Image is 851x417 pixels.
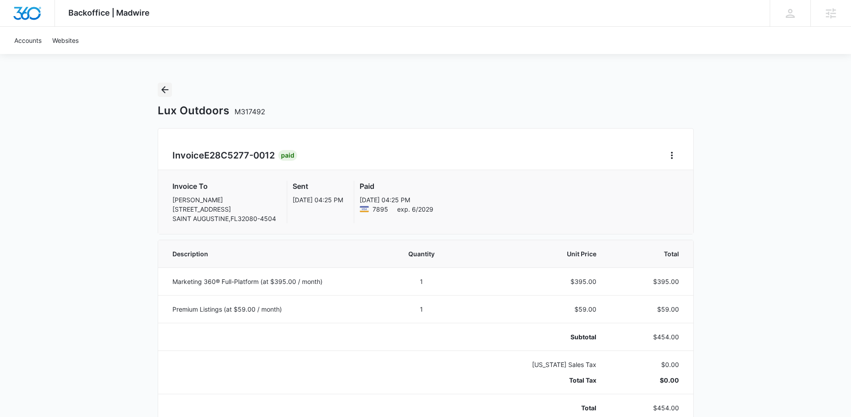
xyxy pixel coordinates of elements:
[172,149,278,162] h2: Invoice
[665,148,679,163] button: Home
[172,277,371,286] p: Marketing 360® Full-Platform (at $395.00 / month)
[618,375,679,385] p: $0.00
[381,295,462,323] td: 1
[618,360,679,369] p: $0.00
[618,277,679,286] p: $395.00
[473,332,596,342] p: Subtotal
[158,104,265,117] h1: Lux Outdoors
[618,403,679,413] p: $454.00
[618,332,679,342] p: $454.00
[172,195,276,223] p: [PERSON_NAME] [STREET_ADDRESS] SAINT AUGUSTINE , FL 32080-4504
[278,150,297,161] div: Paid
[47,27,84,54] a: Websites
[235,107,265,116] span: M317492
[293,195,343,204] p: [DATE] 04:25 PM
[172,304,371,314] p: Premium Listings (at $59.00 / month)
[9,27,47,54] a: Accounts
[473,304,596,314] p: $59.00
[473,403,596,413] p: Total
[473,277,596,286] p: $395.00
[172,181,276,192] h3: Invoice To
[360,181,433,192] h3: Paid
[172,249,371,259] span: Description
[373,204,388,214] span: Visa ending with
[68,8,150,17] span: Backoffice | Madwire
[360,195,433,204] p: [DATE] 04:25 PM
[618,249,679,259] span: Total
[397,204,433,214] span: exp. 6/2029
[618,304,679,314] p: $59.00
[381,267,462,295] td: 1
[473,375,596,385] p: Total Tax
[293,181,343,192] h3: Sent
[473,360,596,369] p: [US_STATE] Sales Tax
[158,83,172,97] button: Back
[204,150,275,161] span: E28C5277-0012
[392,249,452,259] span: Quantity
[473,249,596,259] span: Unit Price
